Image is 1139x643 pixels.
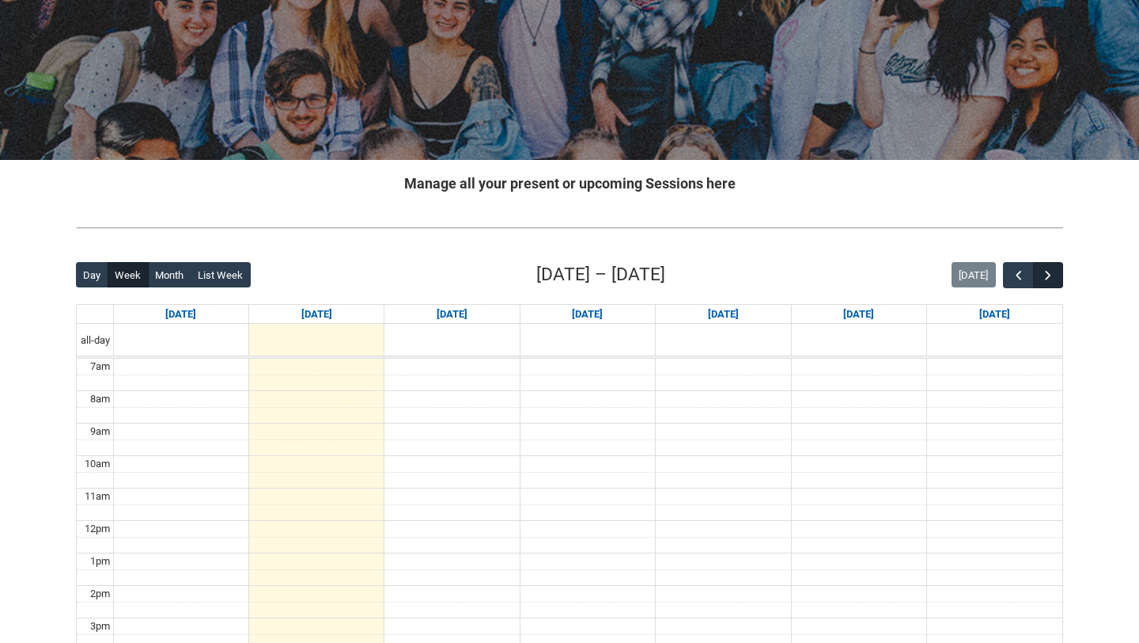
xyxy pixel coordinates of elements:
[76,262,108,287] button: Day
[108,262,149,287] button: Week
[162,305,199,324] a: Go to September 7, 2025
[1033,262,1063,288] button: Next Week
[87,359,113,375] div: 7am
[536,261,665,288] h2: [DATE] – [DATE]
[87,554,113,569] div: 1pm
[87,391,113,407] div: 8am
[976,305,1013,324] a: Go to September 13, 2025
[433,305,471,324] a: Go to September 9, 2025
[87,586,113,602] div: 2pm
[191,262,251,287] button: List Week
[81,521,113,537] div: 12pm
[87,618,113,634] div: 3pm
[76,219,1063,236] img: REDU_GREY_LINE
[81,456,113,472] div: 10am
[298,305,335,324] a: Go to September 8, 2025
[81,489,113,504] div: 11am
[148,262,191,287] button: Month
[78,333,113,348] span: all-day
[840,305,877,324] a: Go to September 12, 2025
[705,305,742,324] a: Go to September 11, 2025
[1003,262,1033,288] button: Previous Week
[76,173,1063,194] h2: Manage all your present or upcoming Sessions here
[952,262,996,287] button: [DATE]
[87,424,113,439] div: 9am
[569,305,606,324] a: Go to September 10, 2025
